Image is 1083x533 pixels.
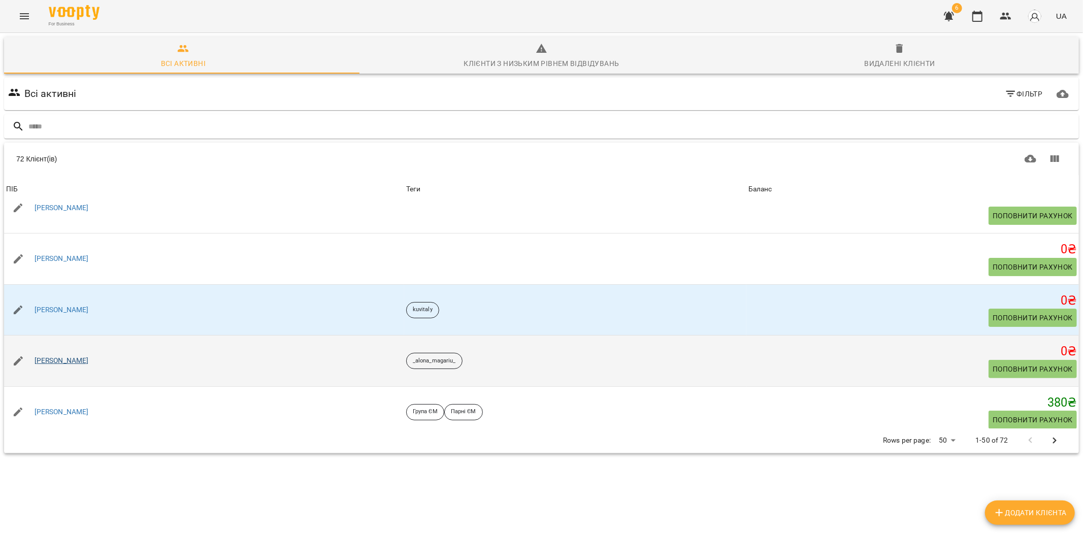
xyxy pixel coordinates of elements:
[6,183,18,195] div: ПІБ
[406,183,744,195] div: Теги
[444,404,483,420] div: Парні ЄМ
[993,261,1073,273] span: Поповнити рахунок
[993,312,1073,324] span: Поповнити рахунок
[6,183,18,195] div: Sort
[865,57,935,70] div: Видалені клієнти
[16,154,538,164] div: 72 Клієнт(ів)
[748,183,772,195] div: Sort
[35,407,89,417] a: [PERSON_NAME]
[989,360,1077,378] button: Поповнити рахунок
[1042,147,1067,171] button: Показати колонки
[989,258,1077,276] button: Поповнити рахунок
[6,183,402,195] span: ПІБ
[1005,88,1043,100] span: Фільтр
[748,183,772,195] div: Баланс
[1042,428,1067,453] button: Next Page
[993,507,1067,519] span: Додати клієнта
[1019,147,1043,171] button: Завантажити CSV
[406,353,463,369] div: _alona_magariu_
[24,86,77,102] h6: Всі активні
[35,305,89,315] a: [PERSON_NAME]
[35,203,89,213] a: [PERSON_NAME]
[406,302,439,318] div: kuvitaly
[35,254,89,264] a: [PERSON_NAME]
[883,436,931,446] p: Rows per page:
[413,306,433,314] p: kuvitaly
[748,293,1077,309] h5: 0 ₴
[935,433,959,448] div: 50
[748,344,1077,359] h5: 0 ₴
[748,242,1077,257] h5: 0 ₴
[748,183,1077,195] span: Баланс
[975,436,1008,446] p: 1-50 of 72
[49,21,100,27] span: For Business
[1052,7,1071,25] button: UA
[49,5,100,20] img: Voopty Logo
[451,408,476,416] p: Парні ЄМ
[406,404,444,420] div: Група ЄМ
[748,395,1077,411] h5: 380 ₴
[989,309,1077,327] button: Поповнити рахунок
[993,210,1073,222] span: Поповнити рахунок
[413,357,456,365] p: _alona_magariu_
[4,143,1079,175] div: Table Toolbar
[993,414,1073,426] span: Поповнити рахунок
[989,207,1077,225] button: Поповнити рахунок
[413,408,438,416] p: Група ЄМ
[985,501,1075,525] button: Додати клієнта
[1028,9,1042,23] img: avatar_s.png
[989,411,1077,429] button: Поповнити рахунок
[993,363,1073,375] span: Поповнити рахунок
[1056,11,1067,21] span: UA
[12,4,37,28] button: Menu
[952,3,962,13] span: 6
[35,356,89,366] a: [PERSON_NAME]
[464,57,619,70] div: Клієнти з низьким рівнем відвідувань
[161,57,206,70] div: Всі активні
[1001,85,1047,103] button: Фільтр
